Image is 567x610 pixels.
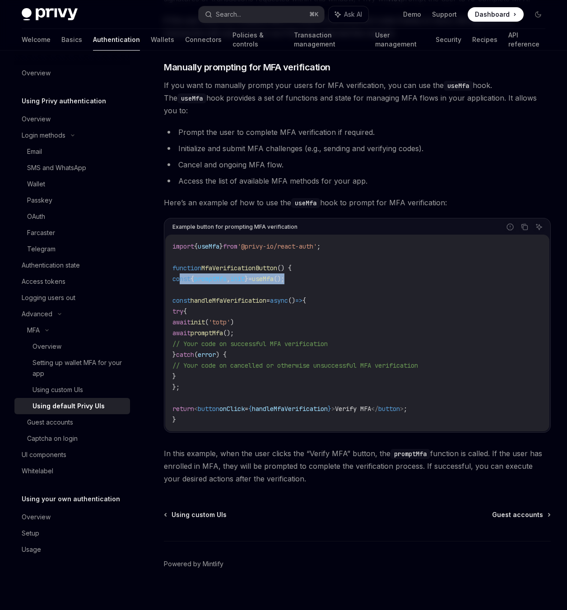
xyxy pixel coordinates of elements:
span: ( [205,318,209,326]
a: Using custom UIs [165,510,227,519]
div: Overview [22,114,51,125]
span: } [328,405,331,413]
a: User management [375,29,425,51]
a: Whitelabel [14,463,130,479]
span: (); [274,275,284,283]
a: Welcome [22,29,51,51]
span: MfaVerificationButton [201,264,277,272]
button: Report incorrect code [504,221,516,233]
span: > [331,405,335,413]
a: Security [436,29,461,51]
span: } [219,242,223,250]
span: } [172,416,176,424]
div: Login methods [22,130,65,141]
a: Authentication state [14,257,130,273]
div: Access tokens [22,276,65,287]
span: ) { [216,351,227,359]
div: Search... [216,9,241,20]
a: UI components [14,447,130,463]
a: Wallets [151,29,174,51]
a: SMS and WhatsApp [14,160,130,176]
span: button [198,405,219,413]
div: Overview [22,512,51,522]
span: </ [371,405,378,413]
a: Basics [61,29,82,51]
button: Search...⌘K [199,6,324,23]
span: ; [317,242,321,250]
a: Overview [14,509,130,525]
span: { [191,275,194,283]
li: Cancel and ongoing MFA flow. [164,158,551,171]
span: try [172,307,183,315]
span: init [230,275,245,283]
span: ) [230,318,234,326]
div: Captcha on login [27,433,78,444]
a: Farcaster [14,225,130,241]
li: Access the list of available MFA methods for your app. [164,175,551,187]
a: Usage [14,541,130,558]
a: Policies & controls [232,29,283,51]
span: promptMfa [191,329,223,337]
span: } [172,351,176,359]
span: () [288,296,295,305]
div: Wallet [27,179,45,189]
span: from [223,242,237,250]
div: Setting up wallet MFA for your app [33,357,125,379]
span: ( [194,351,198,359]
a: Overview [14,111,130,127]
span: ⌘ K [309,11,319,18]
span: Verify MFA [335,405,371,413]
span: useMfa [252,275,274,283]
span: , [227,275,230,283]
div: Email [27,146,42,157]
a: Overview [14,65,130,81]
span: '@privy-io/react-auth' [237,242,317,250]
div: Logging users out [22,292,75,303]
span: = [248,275,252,283]
a: Logging users out [14,290,130,306]
h5: Using your own authentication [22,494,120,504]
a: Support [432,10,457,19]
span: handleMfaVerification [191,296,266,305]
code: useMfa [444,81,473,91]
a: OAuth [14,208,130,225]
a: Demo [403,10,421,19]
a: Overview [14,338,130,355]
a: Powered by Mintlify [164,559,223,568]
div: OAuth [27,211,45,222]
span: error [198,351,216,359]
a: Setup [14,525,130,541]
span: = [245,405,248,413]
a: Dashboard [468,7,524,22]
span: Manually prompting for MFA verification [164,61,330,74]
span: In this example, when the user clicks the “Verify MFA” button, the function is called. If the use... [164,447,551,485]
span: await [172,329,191,337]
span: Here’s an example of how to use the hook to prompt for MFA verification: [164,196,551,209]
code: useMfa [291,198,320,208]
span: promptMfa [194,275,227,283]
a: Recipes [472,29,497,51]
div: Using default Privy UIs [33,401,105,411]
div: Overview [33,341,61,352]
span: 'totp' [209,318,230,326]
div: Guest accounts [27,417,73,428]
a: Passkey [14,192,130,208]
a: Guest accounts [14,414,130,430]
span: { [302,296,306,305]
a: Connectors [185,29,222,51]
button: Copy the contents from the code block [519,221,530,233]
span: } [172,372,176,380]
span: Dashboard [475,10,510,19]
span: const [172,275,191,283]
div: Setup [22,528,39,539]
span: button [378,405,400,413]
span: const [172,296,191,305]
span: { [183,307,187,315]
span: ; [404,405,407,413]
span: // Your code on successful MFA verification [172,340,328,348]
a: Email [14,143,130,160]
span: < [194,405,198,413]
button: Toggle dark mode [531,7,545,22]
span: import [172,242,194,250]
li: Prompt the user to complete MFA verification if required. [164,126,551,139]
